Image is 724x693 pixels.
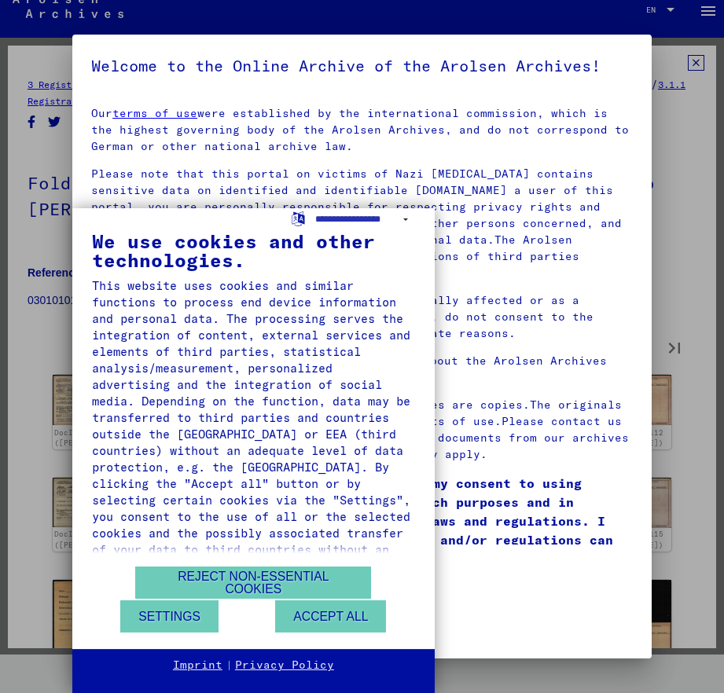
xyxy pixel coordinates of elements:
div: This website uses cookies and similar functions to process end device information and personal da... [92,277,415,574]
button: Accept all [275,600,386,632]
button: Reject non-essential cookies [135,566,371,599]
div: We use cookies and other technologies. [92,232,415,269]
a: Imprint [173,658,222,673]
a: Privacy Policy [235,658,334,673]
button: Settings [120,600,219,632]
